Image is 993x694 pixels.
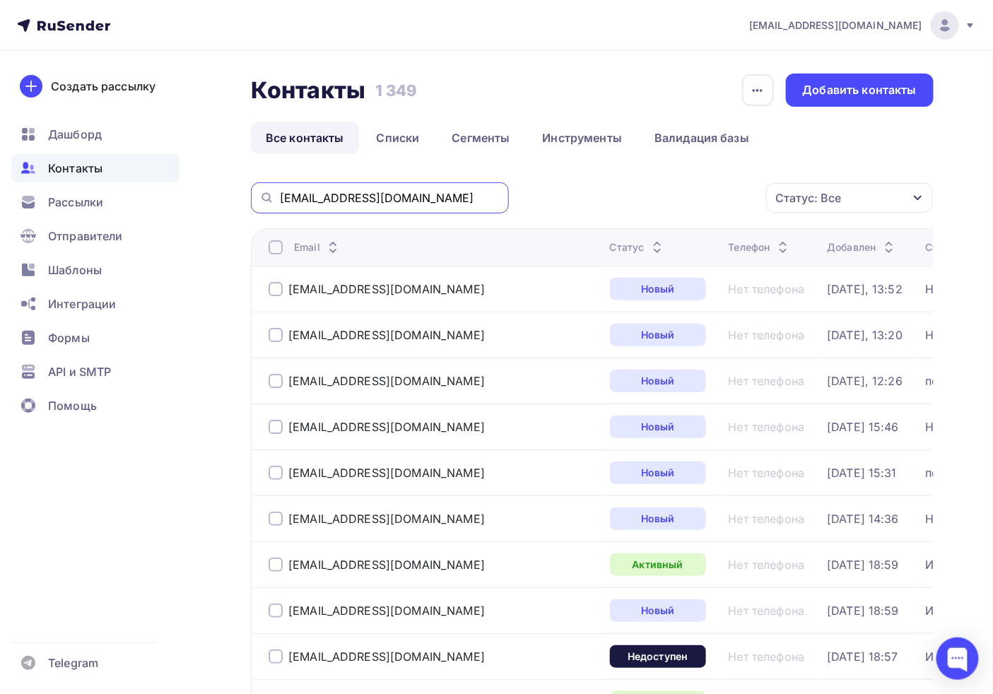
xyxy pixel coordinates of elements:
a: [EMAIL_ADDRESS][DOMAIN_NAME] [288,374,485,388]
a: Новый [610,599,706,622]
a: [EMAIL_ADDRESS][DOMAIN_NAME] [288,558,485,572]
a: Нет телефона [729,649,805,664]
input: Поиск [280,190,500,206]
a: [EMAIL_ADDRESS][DOMAIN_NAME] [288,466,485,480]
div: Нет телефона [729,420,805,434]
a: Нет телефона [729,374,805,388]
a: Шаблоны [11,256,180,284]
a: [EMAIL_ADDRESS][DOMAIN_NAME] [288,282,485,296]
a: [DATE], 13:52 [827,282,903,296]
a: Активный [610,553,706,576]
button: Статус: Все [765,182,934,213]
div: Email [294,240,341,254]
a: Сегменты [437,122,525,154]
a: [EMAIL_ADDRESS][DOMAIN_NAME] [288,420,485,434]
a: Нет телефона [729,512,805,526]
span: Отправители [48,228,123,245]
a: Отправители [11,222,180,250]
span: Контакты [48,160,102,177]
a: Новый [610,278,706,300]
a: [EMAIL_ADDRESS][DOMAIN_NAME] [288,512,485,526]
span: Рассылки [48,194,103,211]
div: Списки [925,240,961,254]
a: Новый [610,507,706,530]
a: Нет телефона [729,558,805,572]
div: Добавлен [827,240,897,254]
span: [EMAIL_ADDRESS][DOMAIN_NAME] [749,18,922,33]
a: [DATE] 18:57 [827,649,898,664]
a: Новый [610,324,706,346]
span: Помощь [48,397,97,414]
a: Формы [11,324,180,352]
a: [DATE] 14:36 [827,512,899,526]
a: Валидация базы [640,122,764,154]
h2: Контакты [251,76,365,105]
a: Нет телефона [729,282,805,296]
a: [DATE] 18:59 [827,558,899,572]
span: Telegram [48,654,98,671]
a: Нет телефона [729,328,805,342]
a: Контакты [11,154,180,182]
span: Интеграции [48,295,116,312]
a: [DATE], 13:20 [827,328,903,342]
a: Все контакты [251,122,359,154]
a: Дашборд [11,120,180,148]
span: API и SMTP [48,363,111,380]
span: Формы [48,329,90,346]
a: Нет телефона [729,466,805,480]
div: Создать рассылку [51,78,155,95]
a: [DATE], 12:26 [827,374,903,388]
a: Новый [610,416,706,438]
div: Добавить контакты [803,82,917,98]
a: [DATE] 18:59 [827,604,899,618]
span: Дашборд [48,126,102,143]
a: Списки [362,122,435,154]
a: Рассылки [11,188,180,216]
a: Новый [610,370,706,392]
a: Нет телефона [729,604,805,618]
a: [EMAIL_ADDRESS][DOMAIN_NAME] [288,328,485,342]
a: [DATE] 15:31 [827,466,897,480]
div: Телефон [729,240,792,254]
a: [EMAIL_ADDRESS][DOMAIN_NAME] [288,649,485,664]
a: Недоступен [610,645,706,668]
a: [DATE] 15:46 [827,420,899,434]
a: [EMAIL_ADDRESS][DOMAIN_NAME] [749,11,976,40]
a: [EMAIL_ADDRESS][DOMAIN_NAME] [288,604,485,618]
a: Новый [610,461,706,484]
a: Инструменты [528,122,637,154]
div: Статус [610,240,666,254]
